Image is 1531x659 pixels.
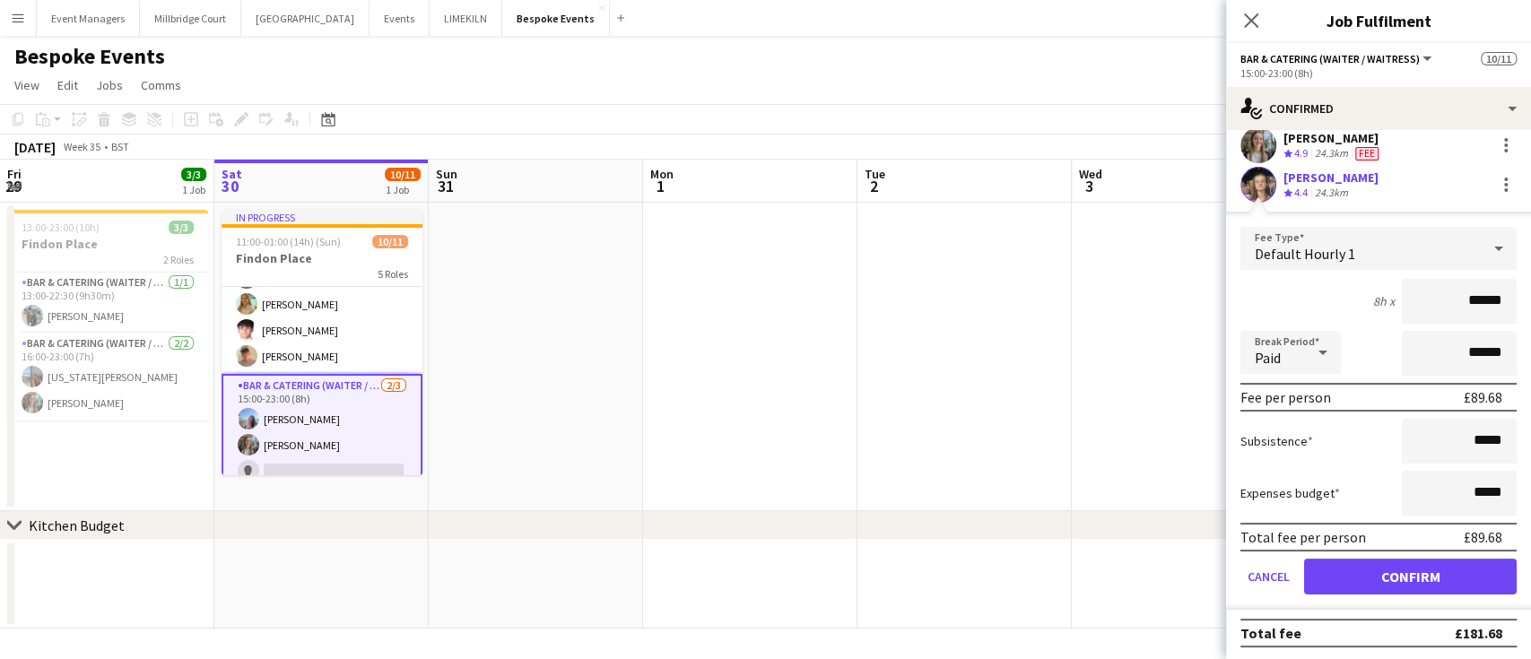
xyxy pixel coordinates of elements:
span: 4.9 [1294,146,1308,160]
span: 2 Roles [163,253,194,266]
div: £89.68 [1464,528,1502,546]
div: Crew has different fees then in role [1352,146,1382,161]
span: 11:00-01:00 (14h) (Sun) [236,235,341,248]
a: View [7,74,47,97]
div: 1 Job [182,183,205,196]
span: 29 [4,176,22,196]
button: Events [370,1,430,36]
span: Paid [1255,349,1281,367]
span: Mon [650,166,674,182]
div: In progress [222,210,422,224]
span: 10/11 [1481,52,1517,65]
button: Event Managers [37,1,140,36]
label: Subsistence [1240,433,1313,449]
h3: Findon Place [222,250,422,266]
div: 8h x [1373,293,1395,309]
button: LIMEKILN [430,1,502,36]
span: 10/11 [372,235,408,248]
div: [PERSON_NAME] [1283,169,1379,186]
span: Week 35 [59,140,104,153]
button: [GEOGRAPHIC_DATA] [241,1,370,36]
span: Tue [865,166,885,182]
span: Fri [7,166,22,182]
span: 10/11 [385,168,421,181]
a: Edit [50,74,85,97]
div: Kitchen Budget [29,516,125,534]
button: Bespoke Events [502,1,610,36]
span: 13:00-23:00 (10h) [22,221,100,234]
h3: Findon Place [7,236,208,252]
button: Bar & Catering (Waiter / waitress) [1240,52,1434,65]
span: 30 [219,176,242,196]
span: Sun [436,166,457,182]
span: Fee [1355,147,1379,160]
app-card-role: Bar & Catering (Waiter / waitress)2/216:00-23:00 (7h)[US_STATE][PERSON_NAME][PERSON_NAME] [7,334,208,421]
div: 15:00-23:00 (8h) [1240,66,1517,80]
span: View [14,77,39,93]
a: Jobs [89,74,130,97]
span: Default Hourly 1 [1255,245,1355,263]
div: 24.3km [1311,146,1352,161]
div: £181.68 [1455,624,1502,642]
span: 2 [862,176,885,196]
div: Confirmed [1226,87,1531,130]
span: Edit [57,77,78,93]
label: Expenses budget [1240,485,1340,501]
span: 3/3 [181,168,206,181]
span: Jobs [96,77,123,93]
div: £89.68 [1464,388,1502,406]
app-card-role: Bar & Catering (Waiter / waitress)4/414:30-21:30 (7h)[PERSON_NAME][PERSON_NAME][PERSON_NAME][PERS... [222,235,422,374]
h3: Job Fulfilment [1226,9,1531,32]
div: 1 Job [386,183,420,196]
span: Wed [1079,166,1102,182]
div: 24.3km [1311,186,1352,201]
span: 1 [648,176,674,196]
div: Total fee per person [1240,528,1366,546]
button: Confirm [1304,559,1517,594]
a: Comms [134,74,188,97]
h1: Bespoke Events [14,43,165,70]
app-job-card: In progress11:00-01:00 (14h) (Sun)10/11Findon Place5 Roles[PERSON_NAME]Bar & Catering (Waiter / w... [222,210,422,475]
span: Bar & Catering (Waiter / waitress) [1240,52,1420,65]
div: [DATE] [14,138,56,156]
span: Comms [141,77,181,93]
div: BST [111,140,129,153]
span: Sat [222,166,242,182]
app-job-card: 13:00-23:00 (10h)3/3Findon Place2 RolesBar & Catering (Waiter / waitress)1/113:00-22:30 (9h30m)[P... [7,210,208,421]
span: 4.4 [1294,186,1308,199]
span: 31 [433,176,457,196]
app-card-role: Bar & Catering (Waiter / waitress)1/113:00-22:30 (9h30m)[PERSON_NAME] [7,273,208,334]
app-card-role: Bar & Catering (Waiter / waitress)2/315:00-23:00 (8h)[PERSON_NAME][PERSON_NAME] [222,374,422,490]
div: [PERSON_NAME] [1283,130,1382,146]
div: Total fee [1240,624,1301,642]
span: 3/3 [169,221,194,234]
div: Fee per person [1240,388,1331,406]
span: 3 [1076,176,1102,196]
button: Cancel [1240,559,1297,594]
span: 5 Roles [378,267,408,281]
button: Millbridge Court [140,1,241,36]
